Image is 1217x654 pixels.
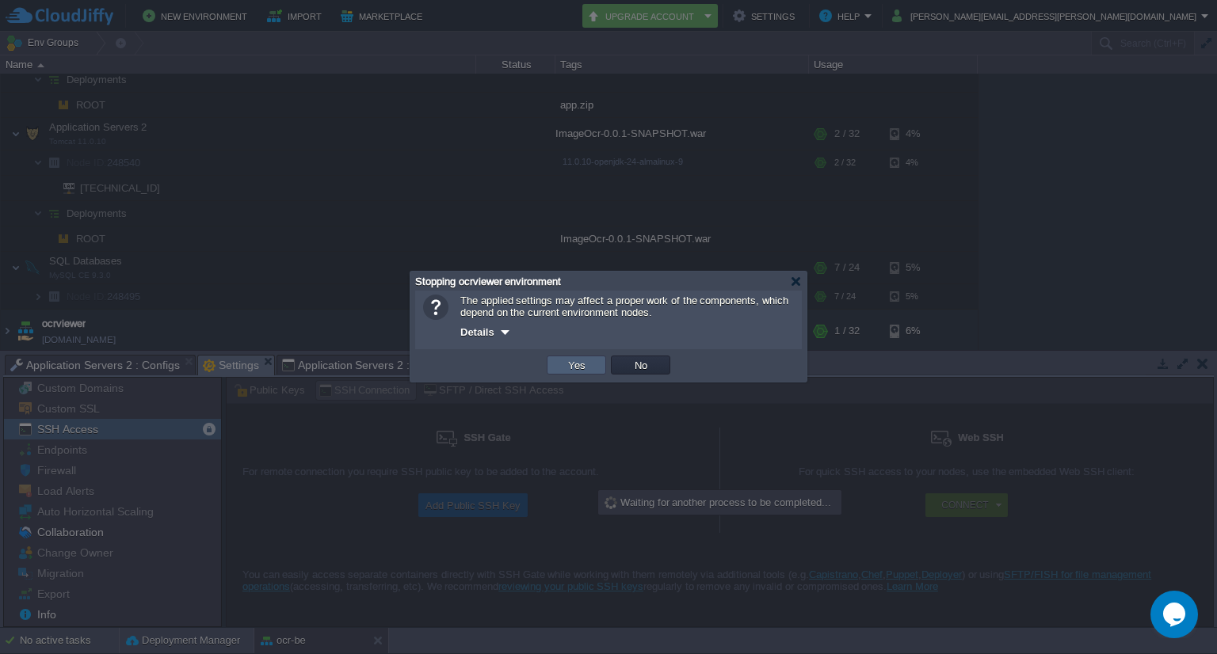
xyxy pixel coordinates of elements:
[460,295,788,318] span: The applied settings may affect a proper work of the components, which depend on the current envi...
[630,358,652,372] button: No
[1150,591,1201,638] iframe: chat widget
[460,326,494,338] span: Details
[563,358,590,372] button: Yes
[415,276,561,287] span: Stopping ocrviewer environment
